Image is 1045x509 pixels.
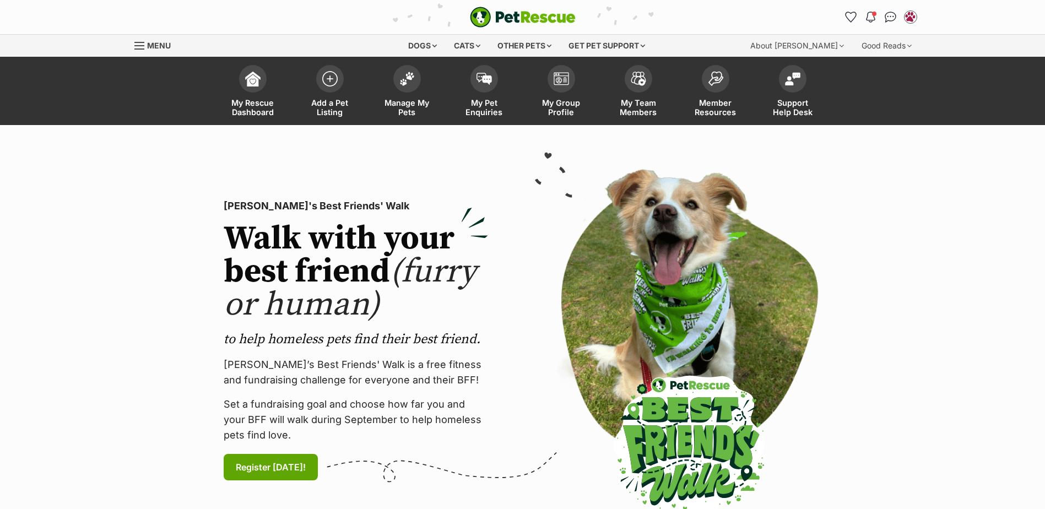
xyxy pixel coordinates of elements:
[862,8,880,26] button: Notifications
[866,12,875,23] img: notifications-46538b983faf8c2785f20acdc204bb7945ddae34d4c08c2a6579f10ce5e182be.svg
[224,198,488,214] p: [PERSON_NAME]'s Best Friends' Walk
[245,71,261,86] img: dashboard-icon-eb2f2d2d3e046f16d808141f083e7271f6b2e854fb5c12c21221c1fb7104beca.svg
[842,8,919,26] ul: Account quick links
[561,35,653,57] div: Get pet support
[885,12,896,23] img: chat-41dd97257d64d25036548639549fe6c8038ab92f7586957e7f3b1b290dea8141.svg
[842,8,860,26] a: Favourites
[677,59,754,125] a: Member Resources
[490,35,559,57] div: Other pets
[224,357,488,388] p: [PERSON_NAME]’s Best Friends' Walk is a free fitness and fundraising challenge for everyone and t...
[236,461,306,474] span: Register [DATE]!
[224,454,318,480] a: Register [DATE]!
[399,72,415,86] img: manage-my-pets-icon-02211641906a0b7f246fdf0571729dbe1e7629f14944591b6c1af311fb30b64b.svg
[882,8,900,26] a: Conversations
[459,98,509,117] span: My Pet Enquiries
[446,59,523,125] a: My Pet Enquiries
[902,8,919,26] button: My account
[224,251,477,326] span: (furry or human)
[224,397,488,443] p: Set a fundraising goal and choose how far you and your BFF will walk during September to help hom...
[224,223,488,322] h2: Walk with your best friend
[147,41,171,50] span: Menu
[631,72,646,86] img: team-members-icon-5396bd8760b3fe7c0b43da4ab00e1e3bb1a5d9ba89233759b79545d2d3fc5d0d.svg
[754,59,831,125] a: Support Help Desk
[477,73,492,85] img: pet-enquiries-icon-7e3ad2cf08bfb03b45e93fb7055b45f3efa6380592205ae92323e6603595dc1f.svg
[470,7,576,28] a: PetRescue
[305,98,355,117] span: Add a Pet Listing
[708,71,723,86] img: member-resources-icon-8e73f808a243e03378d46382f2149f9095a855e16c252ad45f914b54edf8863c.svg
[600,59,677,125] a: My Team Members
[446,35,488,57] div: Cats
[322,71,338,86] img: add-pet-listing-icon-0afa8454b4691262ce3f59096e99ab1cd57d4a30225e0717b998d2c9b9846f56.svg
[470,7,576,28] img: logo-e224e6f780fb5917bec1dbf3a21bbac754714ae5b6737aabdf751b685950b380.svg
[228,98,278,117] span: My Rescue Dashboard
[369,59,446,125] a: Manage My Pets
[523,59,600,125] a: My Group Profile
[134,35,178,55] a: Menu
[224,331,488,348] p: to help homeless pets find their best friend.
[537,98,586,117] span: My Group Profile
[382,98,432,117] span: Manage My Pets
[291,59,369,125] a: Add a Pet Listing
[905,12,916,23] img: Ballarat Animal Shelter profile pic
[400,35,445,57] div: Dogs
[614,98,663,117] span: My Team Members
[214,59,291,125] a: My Rescue Dashboard
[785,72,800,85] img: help-desk-icon-fdf02630f3aa405de69fd3d07c3f3aa587a6932b1a1747fa1d2bba05be0121f9.svg
[768,98,817,117] span: Support Help Desk
[743,35,852,57] div: About [PERSON_NAME]
[691,98,740,117] span: Member Resources
[854,35,919,57] div: Good Reads
[554,72,569,85] img: group-profile-icon-3fa3cf56718a62981997c0bc7e787c4b2cf8bcc04b72c1350f741eb67cf2f40e.svg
